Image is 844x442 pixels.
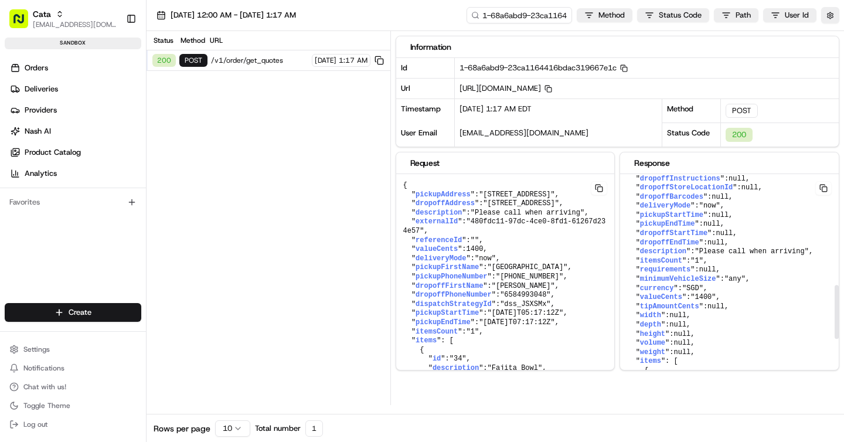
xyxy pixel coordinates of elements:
a: Nash AI [5,122,146,141]
button: Start new chat [199,115,213,130]
span: 1:17 AM [339,56,367,65]
img: gabe [12,202,30,221]
span: API Documentation [111,262,188,274]
span: "[GEOGRAPHIC_DATA]" [488,263,568,271]
span: [DATE] 12:00 AM - [DATE] 1:17 AM [171,10,296,21]
button: Cata [33,8,51,20]
a: 💻API Documentation [94,257,193,278]
span: Path [736,10,751,21]
span: Pylon [117,291,142,300]
pre: { " ": , " ": , " ": , " ": , " ": , " ": , " ": , " ": , " ": , " ": , " ": , " ": , " ": , " ":... [396,174,615,435]
div: Response [634,157,825,169]
span: [DATE] [63,213,87,223]
span: dropoffStoreLocationId [640,183,733,192]
span: pickupEndTime [640,220,695,228]
p: Welcome 👋 [12,47,213,66]
span: null [716,229,733,237]
a: Deliveries [5,80,146,98]
div: 200 [726,128,753,142]
span: weight [640,348,665,356]
button: Log out [5,416,141,433]
span: dropoffInstructions [640,175,720,183]
span: null [707,302,724,311]
span: Orders [25,63,48,73]
span: pickupEndTime [416,318,471,327]
div: POST [726,104,758,118]
span: null [707,239,724,247]
span: 1400 [467,245,484,253]
span: [EMAIL_ADDRESS][DOMAIN_NAME] [33,20,117,29]
span: null [673,330,690,338]
img: 1736555255976-a54dd68f-1ca7-489b-9aae-adbdc363a1c4 [23,182,33,192]
span: items [640,357,661,365]
span: dropoffFirstName [416,282,483,290]
span: description [416,209,462,217]
span: "any" [724,275,746,283]
span: null [741,183,758,192]
button: Toggle Theme [5,397,141,414]
span: valueCents [416,245,458,253]
span: • [56,213,60,223]
span: dropoffPhoneNumber [416,291,492,299]
div: [DATE] 1:17 AM EDT [455,99,662,123]
span: description [640,247,686,256]
span: "dss_JSXSMx" [500,300,550,308]
div: Url [396,78,455,98]
button: See all [182,150,213,164]
div: Request [410,157,601,169]
span: referenceId [416,236,462,244]
span: "34" [450,355,467,363]
span: dropoffBarcodes [640,193,703,201]
span: Providers [25,105,57,115]
a: Product Catalog [5,143,146,162]
span: "[DATE]T07:17:12Z" [479,318,555,327]
span: currency [640,284,674,293]
span: Create [69,307,91,318]
div: Information [410,41,825,53]
button: Chat with us! [5,379,141,395]
span: /v1/order/get_quotes [211,56,308,65]
span: [DATE] [104,182,128,191]
span: 1-68a6abd9-23ca1164416bdac319667e1c [460,63,628,73]
button: Settings [5,341,141,358]
div: Id [396,58,455,78]
span: null [712,193,729,201]
span: "480fdc11-97dc-4ce0-8fd1-61267d234e57" [403,217,606,235]
span: • [97,182,101,191]
span: dispatchStrategyId [416,300,492,308]
span: "" [471,236,479,244]
div: 200 [152,54,176,67]
span: volume [640,339,665,347]
span: deliveryMode [416,254,466,263]
div: sandbox [5,38,141,49]
span: null [669,321,686,329]
div: Status [151,36,175,45]
a: Providers [5,101,146,120]
span: Status Code [659,10,702,21]
span: Chat with us! [23,382,66,392]
div: POST [179,54,207,67]
div: Method [178,36,206,45]
div: 📗 [12,263,21,273]
div: User Email [396,123,455,147]
span: Deliveries [25,84,58,94]
span: Analytics [25,168,57,179]
span: null [669,311,686,319]
span: Total number [255,423,301,434]
span: "now" [699,202,720,210]
div: Favorites [5,193,141,212]
span: height [640,330,665,338]
span: null [712,211,729,219]
span: itemsCount [640,257,682,265]
div: Start new chat [53,112,192,124]
span: depth [640,321,661,329]
a: 📗Knowledge Base [7,257,94,278]
span: "[PHONE_NUMBER]" [496,273,563,281]
img: 1736555255976-a54dd68f-1ca7-489b-9aae-adbdc363a1c4 [12,112,33,133]
span: [PERSON_NAME] [36,182,95,191]
span: null [703,220,720,228]
button: Cata[EMAIL_ADDRESS][DOMAIN_NAME] [5,5,121,33]
span: deliveryMode [640,202,690,210]
span: "[STREET_ADDRESS]" [483,199,559,208]
span: gabe [36,213,54,223]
